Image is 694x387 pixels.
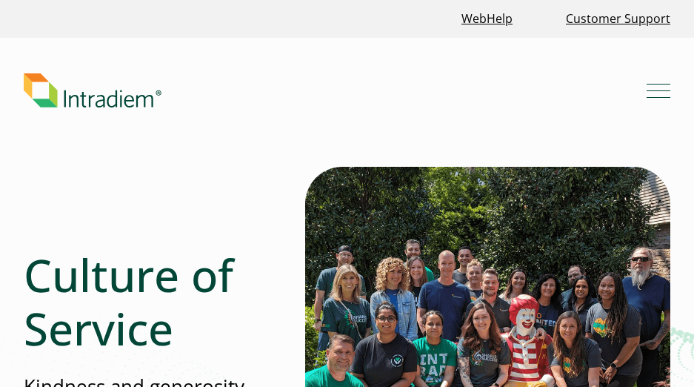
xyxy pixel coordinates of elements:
a: Link opens in a new window [456,3,518,35]
button: Mobile Navigation Button [647,79,670,102]
h1: Culture of Service [24,248,275,355]
a: Link to homepage of Intradiem [24,73,647,107]
img: Intradiem [24,73,161,107]
a: Customer Support [560,3,676,35]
